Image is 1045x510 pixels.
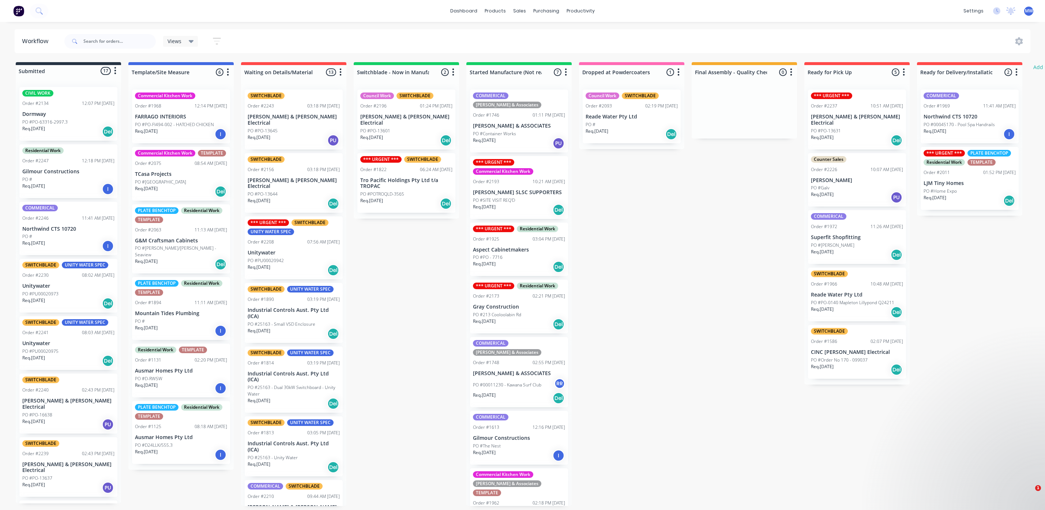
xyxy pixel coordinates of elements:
[19,437,117,497] div: SWITCHBLADEOrder #223902:43 PM [DATE][PERSON_NAME] & [PERSON_NAME] ElectricalPO #PO-13637Req.[DAT...
[135,347,176,353] div: Residential Work
[62,262,108,268] div: UNITY WATER SPEC
[583,90,681,143] div: Council WorkSWITCHBLADEOrder #209302:19 PM [DATE]Reade Water Pty LtdPO #Req.[DATE]Del
[811,363,834,370] p: Req. [DATE]
[473,370,565,377] p: [PERSON_NAME] & ASSOCIATES
[22,147,64,154] div: Residential Work
[811,349,903,355] p: CINC [PERSON_NAME] Electrical
[82,158,114,164] div: 12:18 PM [DATE]
[135,245,227,258] p: PO #[PERSON_NAME]/[PERSON_NAME] - Seaview
[473,435,565,441] p: Gilmour Constructions
[396,92,433,99] div: SWITCHBLADE
[215,382,226,394] div: I
[195,160,227,167] div: 08:54 AM [DATE]
[871,166,903,173] div: 10:07 AM [DATE]
[808,153,906,207] div: Counter SalesOrder #222610:07 AM [DATE][PERSON_NAME]PO #GalvReq.[DATE]PU
[135,299,161,306] div: Order #1894
[248,441,340,453] p: Industrial Controls Aust. Pty Ltd (ICA)
[135,103,161,109] div: Order #1968
[811,306,834,313] p: Req. [DATE]
[83,34,156,49] input: Search for orders...
[924,114,1016,120] p: Northwind CTS 10720
[245,347,343,413] div: SWITCHBLADEUNITY WATER SPECOrder #181403:19 PM [DATE]Industrial Controls Aust. Pty Ltd (ICA)PO #2...
[1003,128,1015,140] div: I
[102,126,114,137] div: Del
[921,90,1019,143] div: COMMERICALOrder #196911:41 AM [DATE]Northwind CTS 10720PO #00045170 - Pool Spa HandrailsReq.[DATE]I
[553,204,564,216] div: Del
[198,150,226,156] div: TEMPLATE
[248,166,274,173] div: Order #2156
[22,240,45,246] p: Req. [DATE]
[19,374,117,434] div: SWITCHBLADEOrder #224002:43 PM [DATE][PERSON_NAME] & [PERSON_NAME] ElectricalPO #PO-16638Req.[DAT...
[473,311,521,318] p: PO #213 Cooloolabin Rd
[19,259,117,313] div: SWITCHBLADEUNITY WATER SPECOrder #223008:02 AM [DATE]UnitywaterPO #PU00020973Req.[DATE]Del
[292,219,328,226] div: SWITCHBLADE
[248,307,340,320] p: Industrial Controls Aust. Pty Ltd (ICA)
[82,272,114,279] div: 08:02 AM [DATE]
[82,450,114,457] div: 02:43 PM [DATE]
[248,92,285,99] div: SWITCHBLADE
[473,123,565,129] p: [PERSON_NAME] & ASSOCIATES
[473,137,496,144] p: Req. [DATE]
[470,156,568,219] div: *** URGENT ***Commercial Kitchen WorkOrder #219310:21 AM [DATE][PERSON_NAME] SLSC SUPPORTERSPO #S...
[135,357,161,363] div: Order #1131
[248,454,298,461] p: PO #25163 - Unity Water
[967,159,996,166] div: TEMPLATE
[102,298,114,309] div: Del
[553,137,564,149] div: PU
[135,289,163,296] div: TEMPLATE
[248,419,285,426] div: SWITCHBLADE
[473,247,565,253] p: Aspect Cabinetmakers
[22,205,58,211] div: COMMERICAL
[533,293,565,299] div: 02:21 PM [DATE]
[22,377,59,383] div: SWITCHBLADE
[22,169,114,175] p: Gilmour Constructions
[891,192,902,203] div: PU
[473,449,496,456] p: Req. [DATE]
[19,87,117,141] div: CIVIL WORKOrder #213412:07 PM [DATE]DormwayPO #PO-63316-2997.3Req.[DATE]Del
[586,92,619,99] div: Council Work
[360,128,390,134] p: PO #PO-13601
[360,103,387,109] div: Order #2196
[360,197,383,204] p: Req. [DATE]
[22,440,59,447] div: SWITCHBLADE
[248,114,340,126] p: [PERSON_NAME] & [PERSON_NAME] Electrical
[248,239,274,245] div: Order #2208
[135,404,178,411] div: PLATE BENCHTOP
[665,128,677,140] div: Del
[517,226,558,232] div: Residential Work
[168,37,181,45] span: Views
[811,357,868,363] p: PO #Order No 170 - 099037
[82,329,114,336] div: 08:03 AM [DATE]
[287,419,334,426] div: UNITY WATER SPEC
[533,359,565,366] div: 02:55 PM [DATE]
[921,147,1019,210] div: *** URGENT ***PLATE BENCHTOPResidential WorkTEMPLATEOrder #201101:52 PM [DATE]LJM Tiny HomesPO #H...
[327,264,339,276] div: Del
[811,299,894,306] p: PO #PO-0140 Mapleton Lillypond Q24211
[19,202,117,256] div: COMMERICALOrder #224611:41 AM [DATE]Northwind CTS 10720PO #Req.[DATE]I
[245,90,343,150] div: SWITCHBLADEOrder #224303:18 PM [DATE][PERSON_NAME] & [PERSON_NAME] ElectricalPO #PO-13645Req.[DAT...
[22,283,114,289] p: Unitywater
[287,350,334,356] div: UNITY WATER SPEC
[811,134,834,141] p: Req. [DATE]
[808,268,906,321] div: SWITCHBLADEOrder #196610:48 AM [DATE]Reade Water Pty LtdPO #PO-0140 Mapleton Lillypond Q24211Req....
[473,414,508,420] div: COMMERICAL
[135,216,163,223] div: TEMPLATE
[924,103,950,109] div: Order #1969
[327,135,339,146] div: PU
[967,150,1011,156] div: PLATE BENCHTOP
[307,296,340,303] div: 03:19 PM [DATE]
[586,121,595,128] p: PO #
[82,100,114,107] div: 12:07 PM [DATE]
[181,280,222,287] div: Residential Work
[533,236,565,242] div: 03:04 PM [DATE]
[473,168,533,175] div: Commercial Kitchen Work
[22,111,114,117] p: Dormway
[360,191,404,197] p: PO #POTROQLD-3565
[135,185,158,192] p: Req. [DATE]
[245,283,343,343] div: SWITCHBLADEUNITY WATER SPECOrder #189003:19 PM [DATE]Industrial Controls Aust. Pty Ltd (ICA)PO #2...
[22,226,114,232] p: Northwind CTS 10720
[135,442,173,449] p: PO #D24LLK/555.3
[891,135,902,146] div: Del
[811,242,854,249] p: PO #[PERSON_NAME]
[248,134,270,141] p: Req. [DATE]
